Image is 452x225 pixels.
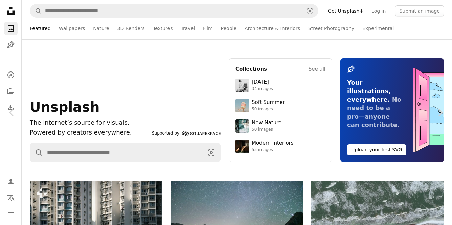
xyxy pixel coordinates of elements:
[181,18,195,39] a: Travel
[4,68,18,82] a: Explore
[4,22,18,35] a: Photos
[4,191,18,205] button: Language
[235,79,249,92] img: photo-1682590564399-95f0109652fe
[302,4,318,17] button: Visual search
[324,5,367,16] a: Get Unsplash+
[30,143,43,162] button: Search Unsplash
[4,38,18,52] a: Illustrations
[395,5,444,16] button: Submit an image
[235,99,249,112] img: premium_photo-1749544311043-3a6a0c8d54af
[252,147,294,153] div: 55 images
[308,18,354,39] a: Street Photography
[30,143,221,162] form: Find visuals sitewide
[30,4,42,17] button: Search Unsplash
[203,18,212,39] a: Film
[252,140,294,147] div: Modern Interiors
[93,18,109,39] a: Nature
[252,99,285,106] div: Soft Summer
[221,18,237,39] a: People
[252,120,281,126] div: New Nature
[245,18,300,39] a: Architecture & Interiors
[235,119,249,133] img: premium_photo-1755037089989-422ee333aef9
[428,80,452,145] a: Next
[367,5,390,16] a: Log in
[347,144,406,155] button: Upload your first SVG
[347,79,391,103] span: Your illustrations, everywhere.
[30,118,149,128] h1: The internet’s source for visuals.
[235,119,325,133] a: New Nature50 images
[235,79,325,92] a: [DATE]34 images
[4,207,18,221] button: Menu
[30,128,149,138] p: Powered by creators everywhere.
[152,129,221,138] a: Supported by
[4,175,18,188] a: Log in / Sign up
[117,18,145,39] a: 3D Renders
[59,18,85,39] a: Wallpapers
[203,143,220,162] button: Visual search
[252,86,273,92] div: 34 images
[235,65,267,73] h4: Collections
[252,79,273,86] div: [DATE]
[252,107,285,112] div: 50 images
[362,18,394,39] a: Experimental
[309,65,325,73] a: See all
[235,140,325,153] a: Modern Interiors55 images
[235,99,325,112] a: Soft Summer50 images
[235,140,249,153] img: premium_photo-1747189286942-bc91257a2e39
[153,18,173,39] a: Textures
[30,99,99,115] span: Unsplash
[30,4,318,18] form: Find visuals sitewide
[252,127,281,132] div: 50 images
